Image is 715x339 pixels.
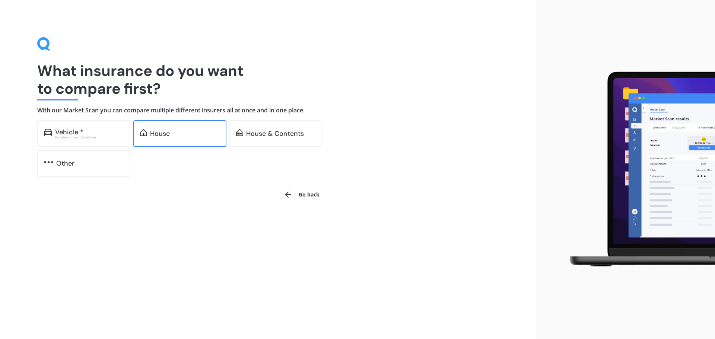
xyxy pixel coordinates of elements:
div: House & Contents [246,130,304,137]
h4: With our Market Scan you can compare multiple different insurers all at once and in one place. [37,106,499,114]
img: home-and-contents.b802091223b8502ef2dd.svg [236,129,243,136]
img: car.f15378c7a67c060ca3f3.svg [44,129,52,136]
img: other.81dba5aafe580aa69f38.svg [44,159,53,166]
img: laptop.webp [559,67,715,272]
img: home.91c183c226a05b4dc763.svg [140,129,147,136]
button: Go back [279,186,324,204]
div: Vehicle * [55,128,83,136]
h1: What insurance do you want to compare first? [37,62,499,97]
div: Excludes commercial vehicles [55,136,124,139]
div: House [150,130,170,137]
div: Other [56,160,74,167]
